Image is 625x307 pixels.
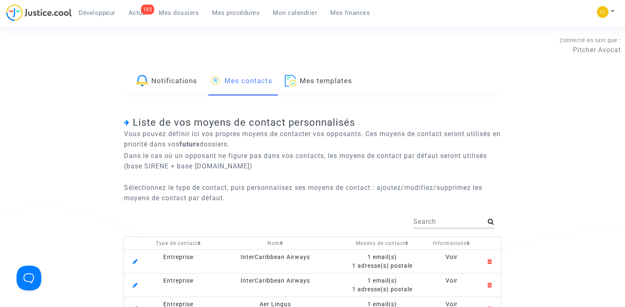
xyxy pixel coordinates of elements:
[425,237,478,250] th: Informations
[136,75,148,86] img: icon-bell-color.svg
[213,276,337,285] div: InterCaribbean Airways
[141,5,155,14] div: 192
[122,7,153,19] a: 192Actus
[330,9,370,17] span: Mes finances
[124,129,501,149] p: Vous pouvez définir ici vos propres moyens de contacter vos opposants. Ces moyens de contact sero...
[343,261,422,270] div: 1 adresse(s) postale
[210,67,272,96] a: Mes contacts
[212,9,260,17] span: Mes procédures
[136,67,197,96] a: Notifications
[17,266,41,290] iframe: Help Scout Beacon - Open
[324,7,377,19] a: Mes finances
[343,285,422,294] div: 1 adresse(s) postale
[205,7,266,19] a: Mes procédures
[210,237,340,250] th: Nom
[597,6,608,18] img: f0b917ab549025eb3af43f3c4438ad5d
[133,117,355,128] span: Liste de vos moyens de contact personnalisés
[6,4,72,21] img: jc-logo.svg
[179,140,200,148] b: futurs
[285,75,296,86] img: icon-file.svg
[213,253,337,261] div: InterCaribbean Airways
[210,75,221,86] img: icon-user.svg
[285,67,352,96] a: Mes templates
[560,37,621,43] span: Connecté en tant que :
[273,9,317,17] span: Mon calendrier
[152,7,205,19] a: Mes dossiers
[149,253,208,261] div: Entreprise
[446,254,458,260] span: Voir
[124,182,501,203] p: Sélectionnez le type de contact, puis personnalisez ses moyens de contact : ajoutez/modifiez/supp...
[343,253,422,261] div: 1 email(s)
[146,237,210,250] th: Type de contact
[124,151,501,171] p: Dans le cas où un opposant ne figure pas dans vos contacts, les moyens de contact par défaut sero...
[72,7,122,19] a: Développeur
[129,9,146,17] span: Actus
[343,276,422,285] div: 1 email(s)
[159,9,199,17] span: Mes dossiers
[149,276,208,285] div: Entreprise
[79,9,115,17] span: Développeur
[266,7,324,19] a: Mon calendrier
[340,237,425,250] th: Moyens de contact
[446,277,458,284] span: Voir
